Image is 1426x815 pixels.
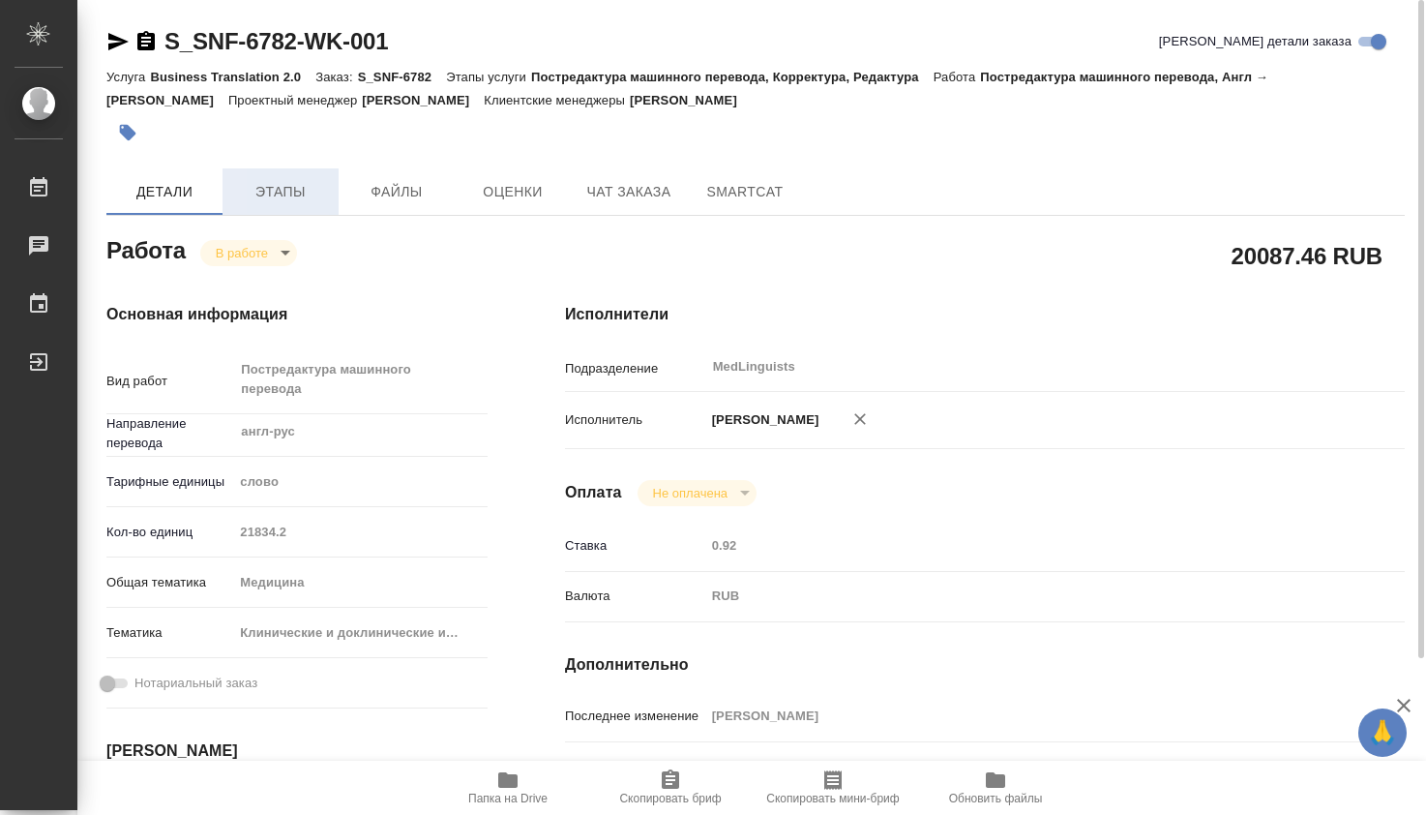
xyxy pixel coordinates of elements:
span: Оценки [466,180,559,204]
p: Клиентские менеджеры [484,93,630,107]
span: Папка на Drive [468,792,548,805]
div: Клинические и доклинические исследования [233,617,488,649]
a: S_SNF-6782-WK-001 [164,28,388,54]
h4: Оплата [565,481,622,504]
p: Исполнитель [565,410,705,430]
div: Медицина [233,566,488,599]
p: Business Translation 2.0 [150,70,315,84]
span: Чат заказа [582,180,675,204]
button: Не оплачена [647,485,733,501]
p: Валюта [565,587,705,606]
div: В работе [200,240,297,266]
p: [PERSON_NAME] [362,93,484,107]
span: 🙏 [1366,712,1399,753]
p: Постредактура машинного перевода, Корректура, Редактура [531,70,934,84]
button: Скопировать ссылку [134,30,158,53]
span: Файлы [350,180,443,204]
input: Пустое поле [233,518,488,546]
p: Вид работ [106,372,233,391]
p: Этапы услуги [446,70,531,84]
div: В работе [638,480,757,506]
p: Работа [934,70,981,84]
p: Заказ: [315,70,357,84]
button: Папка на Drive [427,761,589,815]
button: Скопировать ссылку для ЯМессенджера [106,30,130,53]
h2: Работа [106,231,186,266]
p: Услуга [106,70,150,84]
span: Детали [118,180,211,204]
span: Обновить файлы [949,792,1043,805]
p: Кол-во единиц [106,523,233,542]
p: Тематика [106,623,233,643]
span: Этапы [234,180,327,204]
button: Удалить исполнителя [839,398,881,440]
div: слово [233,466,488,498]
h4: [PERSON_NAME] [106,740,488,763]
p: S_SNF-6782 [358,70,447,84]
p: Последнее изменение [565,707,705,726]
button: Скопировать бриф [589,761,752,815]
p: Проектный менеджер [228,93,362,107]
p: Тарифные единицы [106,472,233,492]
p: [PERSON_NAME] [705,410,819,430]
button: 🙏 [1358,709,1407,757]
h2: 20087.46 RUB [1232,239,1382,272]
button: Скопировать мини-бриф [752,761,914,815]
input: Пустое поле [705,702,1335,730]
div: RUB [705,580,1335,613]
p: [PERSON_NAME] [630,93,752,107]
p: Ставка [565,536,705,556]
h4: Исполнители [565,303,1405,326]
span: [PERSON_NAME] детали заказа [1159,32,1352,51]
p: Направление перевода [106,414,233,453]
p: Общая тематика [106,573,233,592]
span: Нотариальный заказ [134,674,257,693]
p: Подразделение [565,359,705,378]
button: Добавить тэг [106,111,149,154]
button: Обновить файлы [914,761,1077,815]
span: Скопировать бриф [619,792,721,805]
input: Пустое поле [705,531,1335,559]
button: В работе [210,245,274,261]
h4: Основная информация [106,303,488,326]
span: Скопировать мини-бриф [766,792,899,805]
span: SmartCat [698,180,791,204]
h4: Дополнительно [565,653,1405,677]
